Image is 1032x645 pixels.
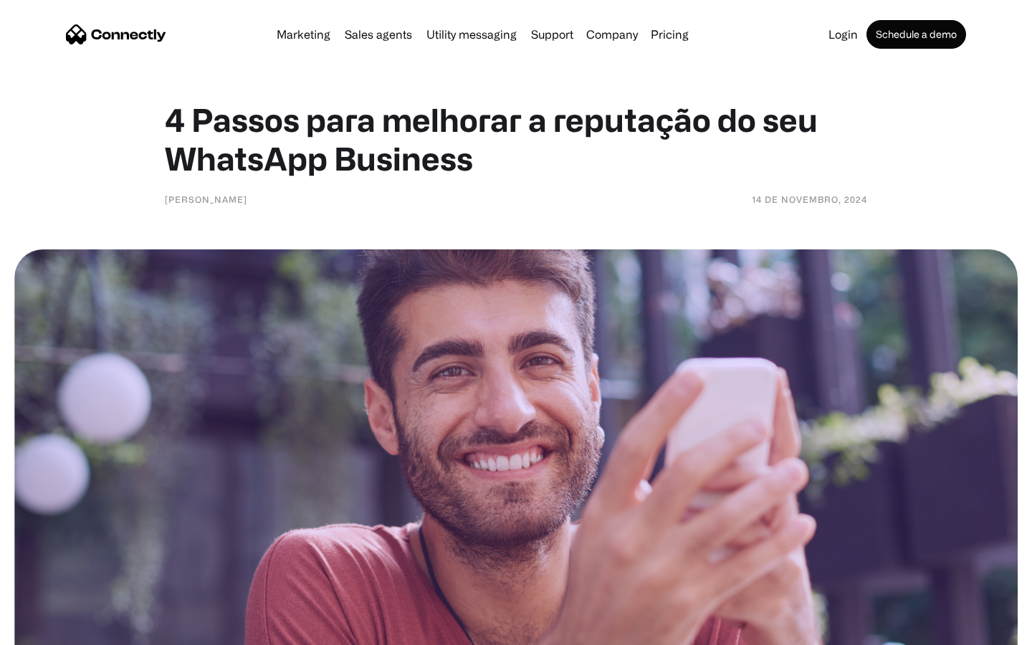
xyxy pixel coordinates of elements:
[421,29,522,40] a: Utility messaging
[752,192,867,206] div: 14 de novembro, 2024
[582,24,642,44] div: Company
[29,620,86,640] ul: Language list
[14,620,86,640] aside: Language selected: English
[823,29,864,40] a: Login
[271,29,336,40] a: Marketing
[645,29,694,40] a: Pricing
[586,24,638,44] div: Company
[525,29,579,40] a: Support
[866,20,966,49] a: Schedule a demo
[339,29,418,40] a: Sales agents
[165,100,867,178] h1: 4 Passos para melhorar a reputação do seu WhatsApp Business
[66,24,166,45] a: home
[165,192,247,206] div: [PERSON_NAME]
